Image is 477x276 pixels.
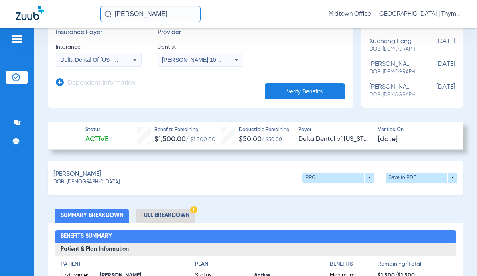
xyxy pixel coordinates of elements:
h3: Insurance Payer [56,29,142,37]
span: [DATE] [378,134,398,144]
img: hamburger-icon [10,34,23,44]
h3: Dependent Information [68,79,135,87]
span: Insurance [56,43,142,51]
span: [DATE] [415,61,455,75]
img: Hazard [190,206,197,213]
div: [PERSON_NAME] [369,83,415,98]
span: [PERSON_NAME] [53,169,101,179]
h3: Patient & Plan Information [55,243,456,256]
span: $1,500.00 [154,136,186,143]
h4: Patient [61,260,181,268]
h2: Benefits Summary [55,230,456,243]
span: Verified On [378,127,450,134]
span: Midtown Office - [GEOGRAPHIC_DATA] | Thyme Dental Care [329,10,461,18]
h4: Benefits [330,260,378,268]
button: PPO [302,172,374,183]
span: [DATE] [415,83,455,98]
span: / $50.00 [262,138,282,142]
iframe: Chat Widget [437,237,477,276]
button: Save to PDF [386,172,457,183]
img: Zuub Logo [16,6,44,20]
span: / $1,500.00 [186,137,215,142]
span: DOB: [DEMOGRAPHIC_DATA] [53,179,120,186]
span: Remaining/Total [378,260,451,271]
span: Benefits Remaining [154,127,215,134]
span: DOB: [DEMOGRAPHIC_DATA] [369,69,415,76]
div: [PERSON_NAME] [369,61,415,75]
span: Delta Dental of [US_STATE] [298,134,371,144]
span: Status [85,127,108,134]
span: Deductible Remaining [239,127,290,134]
app-breakdown-title: Benefits [330,260,378,271]
div: xueheng peng [369,38,415,53]
span: Payer [298,127,371,134]
h3: Provider [158,29,244,37]
span: [DATE] [415,38,455,53]
span: $50.00 [239,136,262,143]
li: Summary Breakdown [55,209,129,223]
span: Delta Dental Of [US_STATE] [61,57,132,63]
span: Active [85,134,108,144]
span: [PERSON_NAME] 1063790152 [162,57,241,63]
img: Search Icon [104,10,112,18]
button: Verify Benefits [265,83,345,99]
span: Dentist [158,43,244,51]
input: Search for patients [100,6,201,22]
h4: Plan [195,260,316,268]
span: DOB: [DEMOGRAPHIC_DATA] [369,46,415,53]
li: Full Breakdown [136,209,195,223]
